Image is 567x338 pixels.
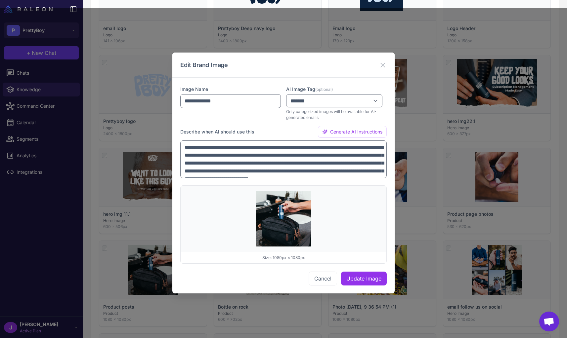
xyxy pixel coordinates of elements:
button: Generate AI Instructions [318,126,387,138]
span: Generate AI Instructions [330,128,382,135]
label: Describe when AI should use this [180,128,254,135]
h3: Edit Brand Image [180,60,228,69]
a: Open chat [539,312,559,331]
button: Cancel [309,272,337,285]
img: Raleon Logo [4,5,53,13]
p: Only categorized images will be available for AI-generated emails [286,109,387,121]
button: Update Image [341,272,387,285]
span: (optional) [315,87,333,92]
label: AI Image Tag [286,86,387,93]
label: Image Name [180,86,281,93]
div: Size: 1080px × 1080px [181,252,386,263]
img: Product posts [256,191,311,246]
